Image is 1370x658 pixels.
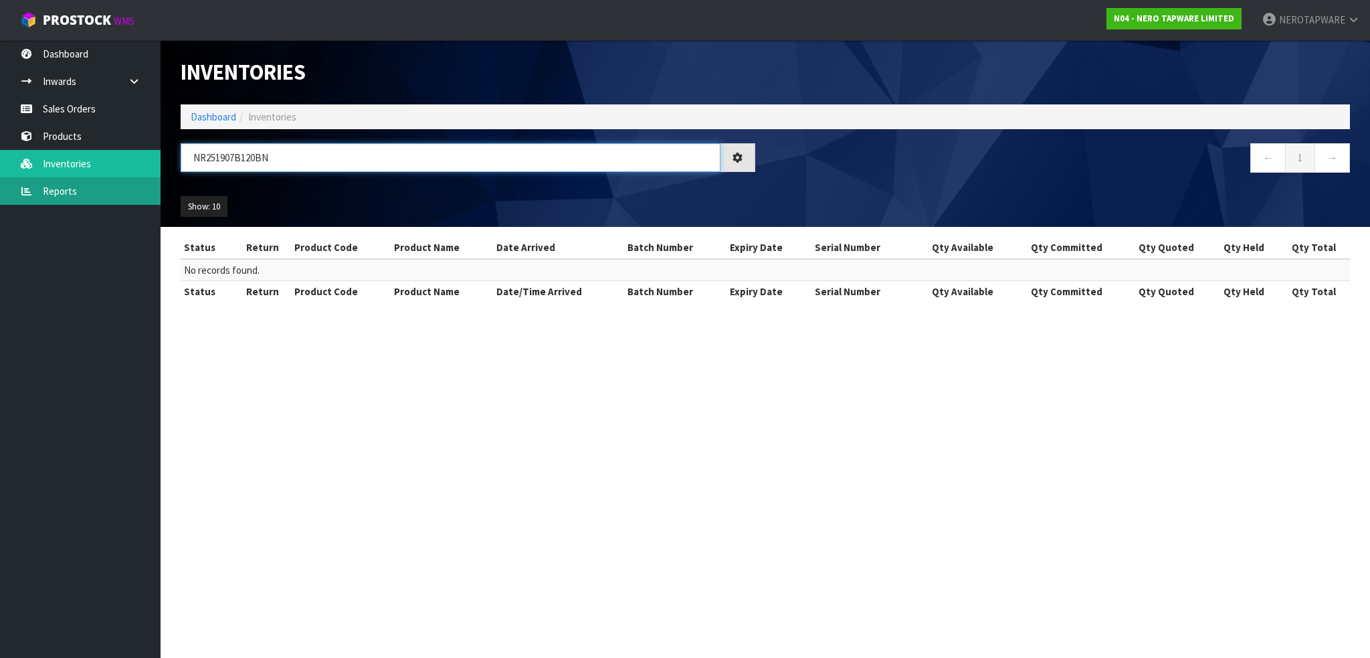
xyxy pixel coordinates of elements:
[114,15,134,27] small: WMS
[493,281,624,303] th: Date/Time Arrived
[291,237,391,258] th: Product Code
[726,237,811,258] th: Expiry Date
[235,281,291,303] th: Return
[1278,237,1350,258] th: Qty Total
[181,281,235,303] th: Status
[191,110,236,123] a: Dashboard
[1210,237,1278,258] th: Qty Held
[1011,281,1122,303] th: Qty Committed
[1122,281,1210,303] th: Qty Quoted
[391,281,493,303] th: Product Name
[624,281,726,303] th: Batch Number
[1314,143,1350,172] a: →
[20,11,37,28] img: cube-alt.png
[493,237,624,258] th: Date Arrived
[811,281,914,303] th: Serial Number
[914,281,1011,303] th: Qty Available
[391,237,493,258] th: Product Name
[775,143,1350,176] nav: Page navigation
[811,237,914,258] th: Serial Number
[1210,281,1278,303] th: Qty Held
[181,60,755,84] h1: Inventories
[1250,143,1286,172] a: ←
[235,237,291,258] th: Return
[181,143,720,172] input: Search inventories
[914,237,1011,258] th: Qty Available
[43,11,111,29] span: ProStock
[181,259,1350,281] td: No records found.
[248,110,296,123] span: Inventories
[1278,281,1350,303] th: Qty Total
[726,281,811,303] th: Expiry Date
[1114,13,1234,24] strong: N04 - NERO TAPWARE LIMITED
[181,237,235,258] th: Status
[1285,143,1315,172] a: 1
[291,281,391,303] th: Product Code
[181,196,227,218] button: Show: 10
[1011,237,1122,258] th: Qty Committed
[1279,13,1345,26] span: NEROTAPWARE
[624,237,726,258] th: Batch Number
[1122,237,1210,258] th: Qty Quoted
